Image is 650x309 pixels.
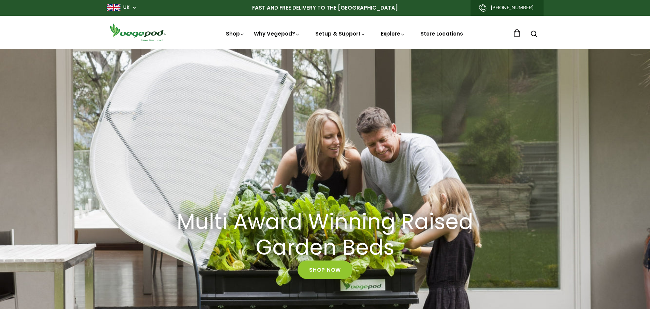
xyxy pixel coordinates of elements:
[107,4,120,11] img: gb_large.png
[163,210,487,261] a: Multi Award Winning Raised Garden Beds
[172,210,479,261] h2: Multi Award Winning Raised Garden Beds
[107,23,168,42] img: Vegepod
[420,30,463,37] a: Store Locations
[226,30,245,37] a: Shop
[381,30,405,37] a: Explore
[531,31,537,38] a: Search
[315,30,366,37] a: Setup & Support
[254,30,300,37] a: Why Vegepod?
[123,4,130,11] a: UK
[298,260,352,279] a: Shop Now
